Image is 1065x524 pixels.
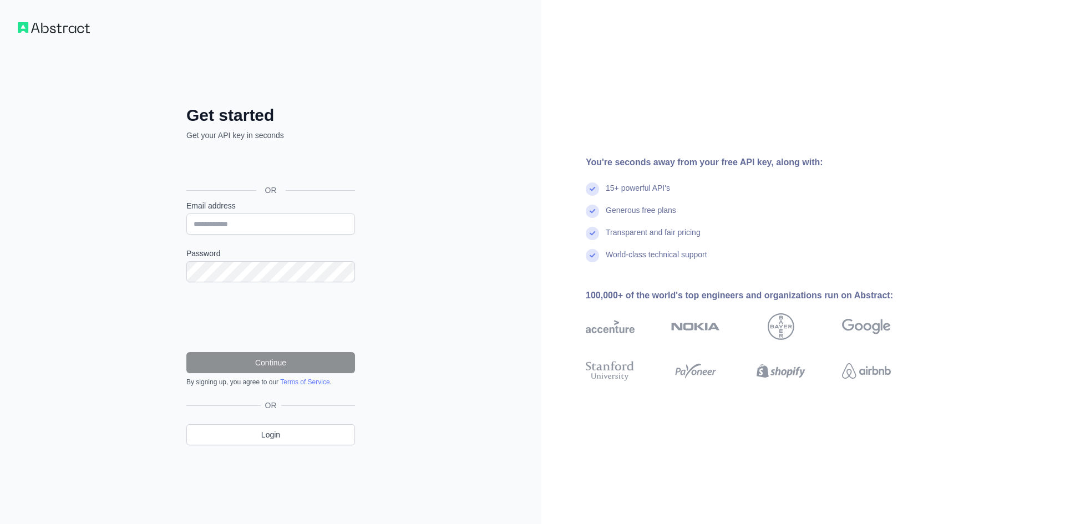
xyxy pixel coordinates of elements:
[586,227,599,240] img: check mark
[186,352,355,373] button: Continue
[757,359,805,383] img: shopify
[586,156,926,169] div: You're seconds away from your free API key, along with:
[256,185,286,196] span: OR
[186,130,355,141] p: Get your API key in seconds
[18,22,90,33] img: Workflow
[186,248,355,259] label: Password
[671,313,720,340] img: nokia
[671,359,720,383] img: payoneer
[606,182,670,205] div: 15+ powerful API's
[842,359,891,383] img: airbnb
[586,313,635,340] img: accenture
[280,378,329,386] a: Terms of Service
[186,424,355,445] a: Login
[768,313,794,340] img: bayer
[261,400,281,411] span: OR
[586,182,599,196] img: check mark
[586,205,599,218] img: check mark
[181,153,358,177] iframe: Sign in with Google Button
[606,205,676,227] div: Generous free plans
[586,359,635,383] img: stanford university
[606,249,707,271] div: World-class technical support
[606,227,701,249] div: Transparent and fair pricing
[186,200,355,211] label: Email address
[186,378,355,386] div: By signing up, you agree to our .
[586,249,599,262] img: check mark
[586,289,926,302] div: 100,000+ of the world's top engineers and organizations run on Abstract:
[842,313,891,340] img: google
[186,105,355,125] h2: Get started
[186,296,355,339] iframe: reCAPTCHA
